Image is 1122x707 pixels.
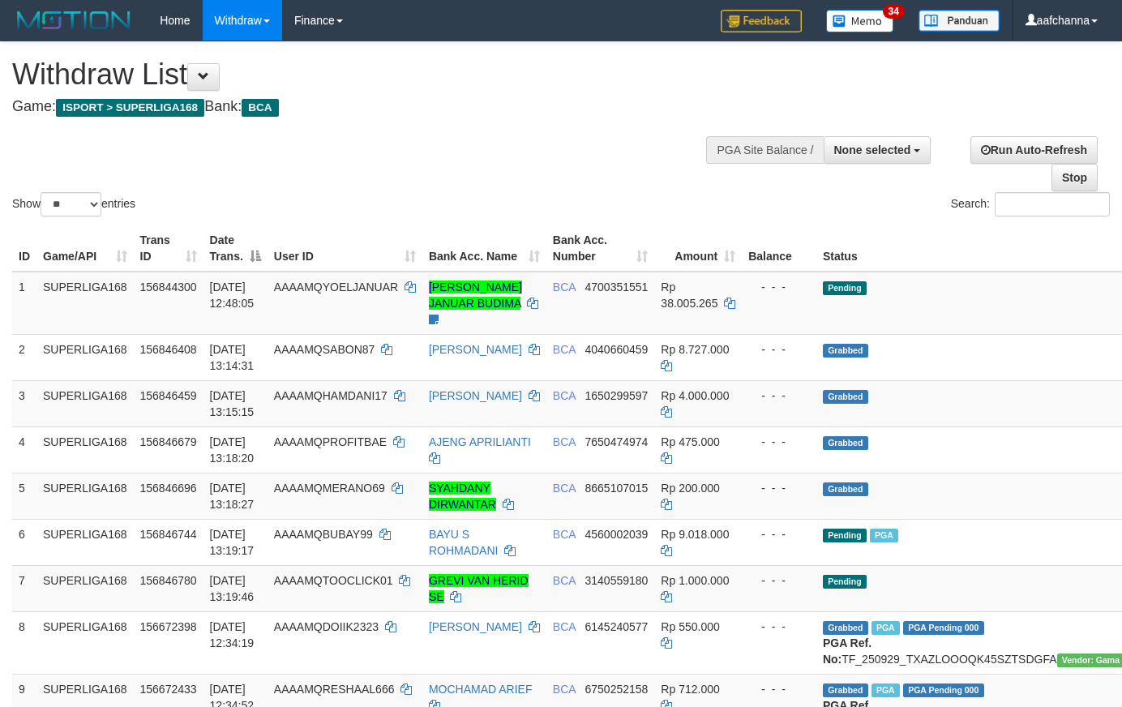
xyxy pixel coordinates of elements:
[274,343,375,356] span: AAAAMQSABON87
[36,519,134,565] td: SUPERLIGA168
[553,435,576,448] span: BCA
[274,683,395,696] span: AAAAMQRESHAAL666
[823,281,867,295] span: Pending
[12,426,36,473] td: 4
[721,10,802,32] img: Feedback.jpg
[429,528,499,557] a: BAYU S ROHMADANI
[748,526,810,542] div: - - -
[140,435,197,448] span: 156846679
[823,636,871,666] b: PGA Ref. No:
[210,482,255,511] span: [DATE] 13:18:27
[823,436,868,450] span: Grabbed
[970,136,1098,164] a: Run Auto-Refresh
[585,574,648,587] span: Copy 3140559180 to clipboard
[242,99,278,117] span: BCA
[36,473,134,519] td: SUPERLIGA168
[585,435,648,448] span: Copy 7650474974 to clipboard
[585,281,648,294] span: Copy 4700351551 to clipboard
[429,482,496,511] a: SYAHDANY DIRWANTAR
[274,528,373,541] span: AAAAMQBUBAY99
[12,272,36,335] td: 1
[585,620,648,633] span: Copy 6145240577 to clipboard
[823,344,868,358] span: Grabbed
[661,620,719,633] span: Rp 550.000
[553,683,576,696] span: BCA
[585,683,648,696] span: Copy 6750252158 to clipboard
[268,225,422,272] th: User ID: activate to sort column ascending
[553,528,576,541] span: BCA
[140,574,197,587] span: 156846780
[661,281,717,310] span: Rp 38.005.265
[903,621,984,635] span: PGA Pending
[140,620,197,633] span: 156672398
[210,528,255,557] span: [DATE] 13:19:17
[823,390,868,404] span: Grabbed
[140,482,197,495] span: 156846696
[706,136,823,164] div: PGA Site Balance /
[36,272,134,335] td: SUPERLIGA168
[871,683,900,697] span: Marked by aafsoycanthlai
[995,192,1110,216] input: Search:
[12,334,36,380] td: 2
[140,683,197,696] span: 156672433
[429,343,522,356] a: [PERSON_NAME]
[429,683,533,696] a: MOCHAMAD ARIEF
[871,621,900,635] span: Marked by aafsoycanthlai
[134,225,203,272] th: Trans ID: activate to sort column ascending
[12,380,36,426] td: 3
[210,620,255,649] span: [DATE] 12:34:19
[661,482,719,495] span: Rp 200.000
[553,343,576,356] span: BCA
[422,225,546,272] th: Bank Acc. Name: activate to sort column ascending
[553,620,576,633] span: BCA
[553,389,576,402] span: BCA
[1051,164,1098,191] a: Stop
[585,343,648,356] span: Copy 4040660459 to clipboard
[429,389,522,402] a: [PERSON_NAME]
[12,8,135,32] img: MOTION_logo.png
[903,683,984,697] span: PGA Pending
[12,611,36,674] td: 8
[823,683,868,697] span: Grabbed
[12,58,732,91] h1: Withdraw List
[274,389,388,402] span: AAAAMQHAMDANI17
[951,192,1110,216] label: Search:
[429,281,522,310] a: [PERSON_NAME] JANUAR BUDIMA
[748,619,810,635] div: - - -
[274,482,385,495] span: AAAAMQMERANO69
[36,380,134,426] td: SUPERLIGA168
[661,435,719,448] span: Rp 475.000
[41,192,101,216] select: Showentries
[210,343,255,372] span: [DATE] 13:14:31
[12,565,36,611] td: 7
[36,334,134,380] td: SUPERLIGA168
[823,482,868,496] span: Grabbed
[661,528,729,541] span: Rp 9.018.000
[661,343,729,356] span: Rp 8.727.000
[429,435,531,448] a: AJENG APRILIANTI
[12,192,135,216] label: Show entries
[12,473,36,519] td: 5
[824,136,931,164] button: None selected
[36,426,134,473] td: SUPERLIGA168
[36,565,134,611] td: SUPERLIGA168
[585,528,648,541] span: Copy 4560002039 to clipboard
[553,482,576,495] span: BCA
[823,575,867,589] span: Pending
[203,225,268,272] th: Date Trans.: activate to sort column descending
[748,434,810,450] div: - - -
[36,611,134,674] td: SUPERLIGA168
[429,574,529,603] a: GREVI VAN HERID SE
[274,574,393,587] span: AAAAMQTOOCLICK01
[210,435,255,465] span: [DATE] 13:18:20
[661,389,729,402] span: Rp 4.000.000
[748,480,810,496] div: - - -
[661,574,729,587] span: Rp 1.000.000
[274,435,387,448] span: AAAAMQPROFITBAE
[883,4,905,19] span: 34
[654,225,742,272] th: Amount: activate to sort column ascending
[834,144,911,156] span: None selected
[12,225,36,272] th: ID
[210,574,255,603] span: [DATE] 13:19:46
[274,281,398,294] span: AAAAMQYOELJANUAR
